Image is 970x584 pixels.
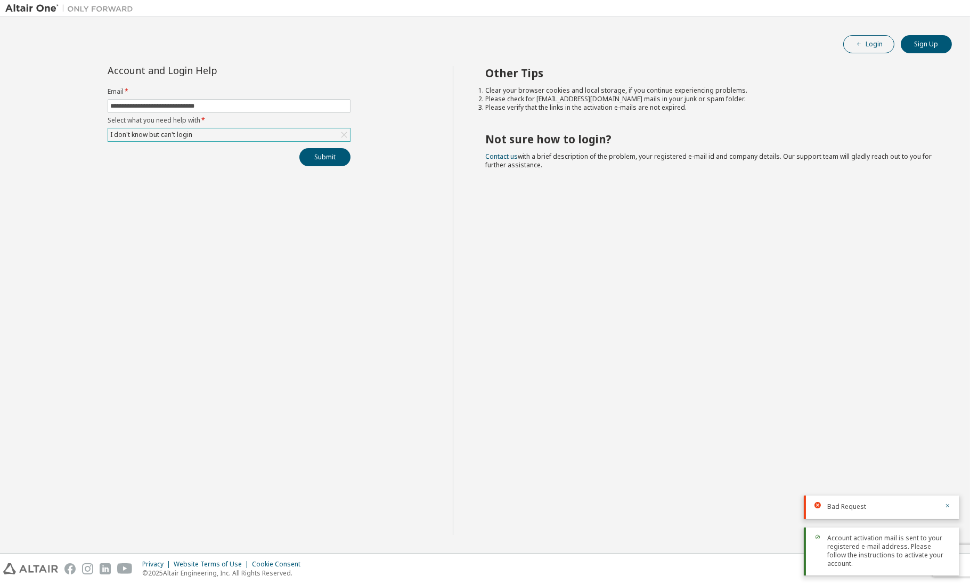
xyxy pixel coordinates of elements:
button: Sign Up [901,35,952,53]
div: Cookie Consent [252,560,307,569]
div: Website Terms of Use [174,560,252,569]
p: © 2025 Altair Engineering, Inc. All Rights Reserved. [142,569,307,578]
label: Email [108,87,350,96]
button: Login [843,35,894,53]
span: Account activation mail is sent to your registered e-mail address. Please follow the instructions... [827,534,951,568]
div: I don't know but can't login [108,128,350,141]
span: Bad Request [827,502,866,511]
button: Submit [299,148,350,166]
span: with a brief description of the problem, your registered e-mail id and company details. Our suppo... [485,152,932,169]
a: Contact us [485,152,518,161]
img: instagram.svg [82,563,93,574]
img: altair_logo.svg [3,563,58,574]
img: facebook.svg [64,563,76,574]
div: I don't know but can't login [109,129,194,141]
li: Please verify that the links in the activation e-mails are not expired. [485,103,933,112]
h2: Other Tips [485,66,933,80]
img: linkedin.svg [100,563,111,574]
img: youtube.svg [117,563,133,574]
label: Select what you need help with [108,116,350,125]
h2: Not sure how to login? [485,132,933,146]
img: Altair One [5,3,138,14]
div: Privacy [142,560,174,569]
li: Clear your browser cookies and local storage, if you continue experiencing problems. [485,86,933,95]
li: Please check for [EMAIL_ADDRESS][DOMAIN_NAME] mails in your junk or spam folder. [485,95,933,103]
div: Account and Login Help [108,66,302,75]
